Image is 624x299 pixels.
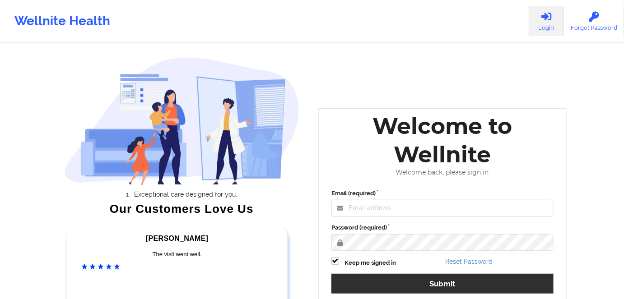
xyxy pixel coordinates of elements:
span: [PERSON_NAME] [146,235,208,242]
div: Our Customers Love Us [64,204,300,213]
a: Login [529,6,564,36]
label: Password (required) [331,223,554,232]
input: Email address [331,200,554,217]
a: Reset Password [446,258,493,265]
label: Keep me signed in [345,258,396,267]
div: The visit went well. [82,250,273,259]
label: Email (required) [331,189,554,198]
button: Submit [331,274,554,293]
a: Forgot Password [564,6,624,36]
img: wellnite-auth-hero_200.c722682e.png [64,57,300,184]
div: Welcome to Wellnite [325,112,560,169]
li: Exceptional care designed for you. [72,191,299,198]
div: Welcome back, please sign in [325,169,560,176]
